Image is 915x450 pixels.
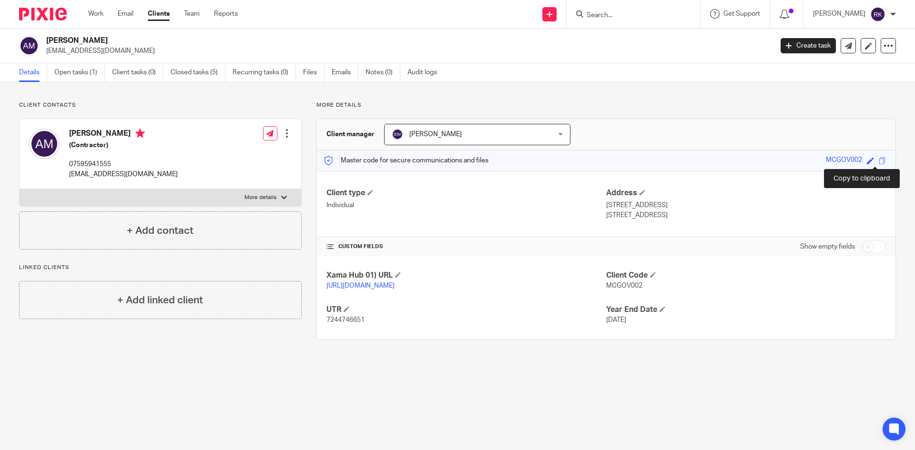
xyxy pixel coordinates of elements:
[586,11,671,20] input: Search
[19,63,47,82] a: Details
[813,9,865,19] p: [PERSON_NAME]
[135,129,145,138] i: Primary
[366,63,400,82] a: Notes (0)
[69,140,178,150] h5: (Contractor)
[69,160,178,169] p: 07595941555
[19,36,39,56] img: svg%3E
[19,264,302,271] p: Linked clients
[54,63,105,82] a: Open tasks (1)
[118,9,133,19] a: Email
[29,129,60,159] img: svg%3E
[326,270,606,280] h4: Xama Hub 01) URL
[214,9,238,19] a: Reports
[326,305,606,315] h4: UTR
[46,46,766,56] p: [EMAIL_ADDRESS][DOMAIN_NAME]
[606,200,886,210] p: [STREET_ADDRESS]
[112,63,163,82] a: Client tasks (0)
[69,129,178,140] h4: [PERSON_NAME]
[606,210,886,220] p: [STREET_ADDRESS]
[606,270,886,280] h4: Client Code
[303,63,325,82] a: Files
[46,36,622,46] h2: [PERSON_NAME]
[244,194,276,201] p: More details
[606,188,886,198] h4: Address
[148,9,170,19] a: Clients
[233,63,296,82] a: Recurring tasks (0)
[326,243,606,250] h4: CUSTOM FIELDS
[800,242,855,251] label: Show empty fields
[326,317,365,323] span: 7244746651
[326,188,606,198] h4: Client type
[184,9,200,19] a: Team
[326,130,375,139] h3: Client manager
[69,170,178,179] p: [EMAIL_ADDRESS][DOMAIN_NAME]
[19,101,302,109] p: Client contacts
[324,156,488,165] p: Master code for secure communications and files
[171,63,225,82] a: Closed tasks (5)
[326,200,606,210] p: Individual
[332,63,358,82] a: Emails
[407,63,444,82] a: Audit logs
[606,317,626,323] span: [DATE]
[870,7,885,22] img: svg%3E
[326,282,395,289] a: [URL][DOMAIN_NAME]
[127,223,193,238] h4: + Add contact
[392,129,403,140] img: svg%3E
[316,101,896,109] p: More details
[19,8,67,20] img: Pixie
[723,10,760,17] span: Get Support
[781,38,836,53] a: Create task
[606,282,642,289] span: MCGOV002
[409,131,462,138] span: [PERSON_NAME]
[117,293,203,308] h4: + Add linked client
[88,9,103,19] a: Work
[606,305,886,315] h4: Year End Date
[826,155,862,166] div: MCGOV002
